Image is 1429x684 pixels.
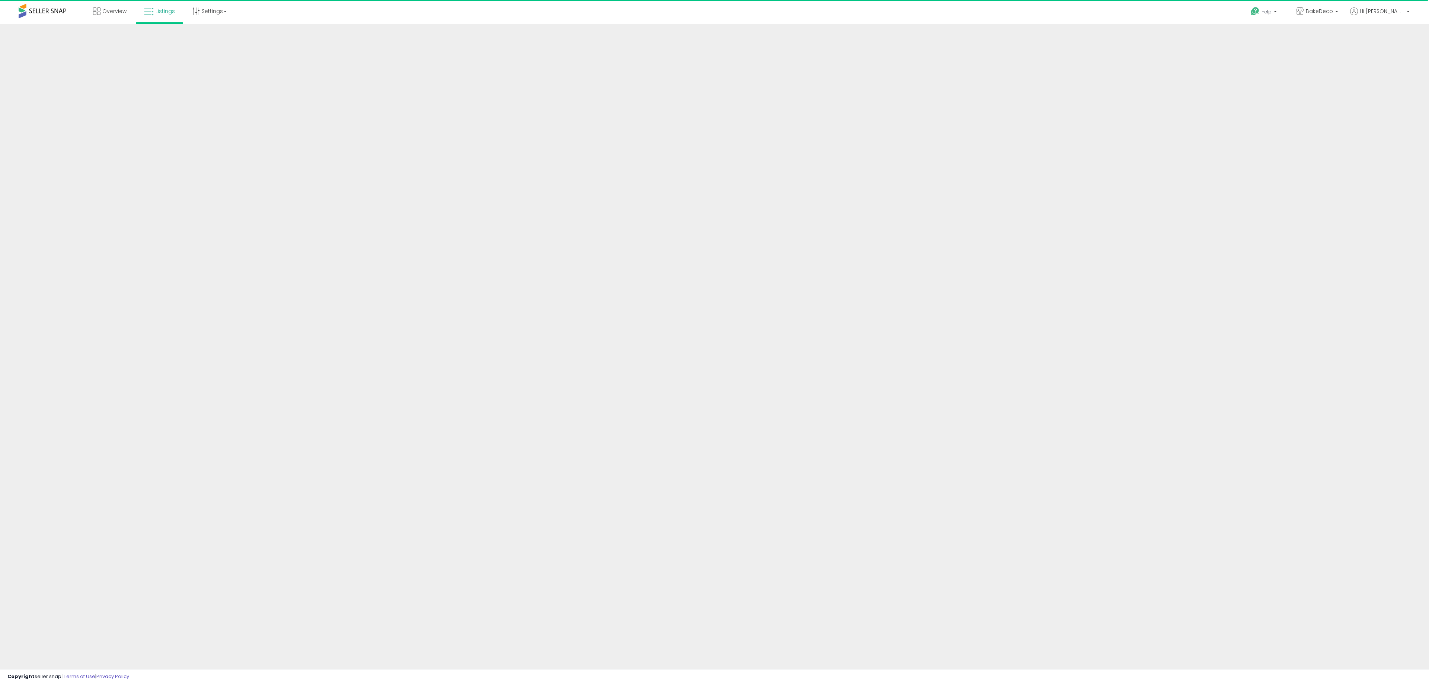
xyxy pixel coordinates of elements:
span: Help [1262,9,1272,15]
span: BakeDeco [1306,7,1333,15]
span: Listings [156,7,175,15]
i: Get Help [1250,7,1260,16]
span: Hi [PERSON_NAME] [1360,7,1404,15]
span: Overview [102,7,127,15]
a: Hi [PERSON_NAME] [1350,7,1410,24]
a: Help [1245,1,1284,24]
